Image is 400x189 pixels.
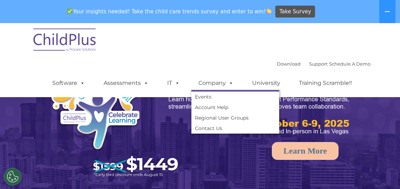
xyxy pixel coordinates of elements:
font: | [277,61,371,67]
span: Take Survey [280,6,311,18]
a: Company [191,76,241,90]
a: University [245,76,287,90]
a: Download [277,61,301,67]
a: Support [309,61,328,67]
a: Assessments [97,76,156,90]
a: IT [160,76,187,90]
span: Your insights needed! Take the child care trends survey and enter to win! [64,5,275,18]
a: Regional User Groups [191,113,279,123]
a: Training Scramble!! [292,76,359,90]
img: ChildPlus by Procare Solutions [30,23,100,59]
a: Learn More [272,142,339,160]
a: Take Survey [275,6,315,18]
a: Account Help [191,102,279,113]
a: Schedule A Demo [329,61,371,67]
img: 👏 [266,8,271,14]
img: ✅ [67,8,72,14]
a: Events [191,92,279,102]
a: Contact Us [191,123,279,134]
button: Cookies Settings [4,168,21,185]
a: Software [45,76,92,90]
